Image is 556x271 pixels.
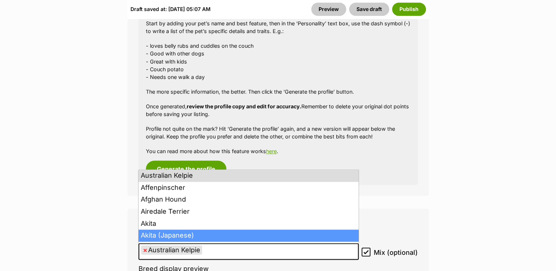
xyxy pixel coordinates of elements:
[146,125,410,141] p: Profile not quite on the mark? Hit ‘Generate the profile’ again, and a new version will appear be...
[187,103,301,109] strong: review the profile copy and edit for accuracy.
[146,160,226,177] button: Generate the profile
[392,3,426,16] button: Publish
[146,147,410,155] p: You can read more about how this feature works .
[139,170,359,182] li: Australian Kelpie
[139,206,359,218] li: Airedale Terrier
[130,3,211,16] div: Draft saved at: [DATE] 05:07 AM
[146,19,410,35] p: Start by adding your pet’s name and best feature, then in the ‘Personality’ text box, use the das...
[139,218,359,230] li: Akita
[139,230,359,242] li: Akita (Japanese)
[146,42,410,81] p: - loves belly rubs and cuddles on the couch - Good with other dogs - Great with kids - Couch pota...
[349,3,389,16] button: Save draft
[143,245,147,254] span: ×
[146,102,410,118] p: Once generated, Remember to delete your original dot points before saving your listing.
[139,194,359,206] li: Afghan Hound
[141,245,202,254] li: Australian Kelpie
[374,247,418,257] span: Mix (optional)
[139,242,359,254] li: Alaskan Husky
[146,88,410,95] p: The more specific information, the better. Then click the ‘Generate the profile’ button.
[311,3,346,16] a: Preview
[139,182,359,194] li: Affenpinscher
[266,148,277,154] a: here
